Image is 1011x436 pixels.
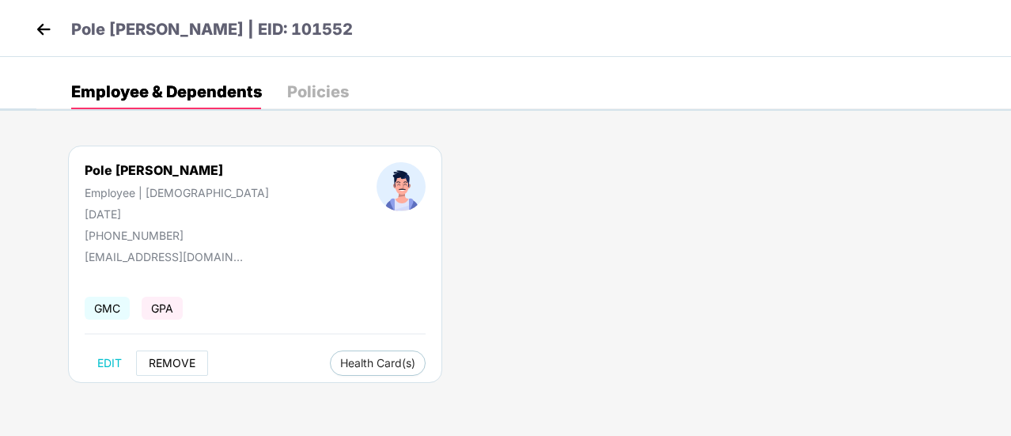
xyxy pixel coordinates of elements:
[287,84,349,100] div: Policies
[85,297,130,320] span: GMC
[142,297,183,320] span: GPA
[32,17,55,41] img: back
[97,357,122,370] span: EDIT
[330,351,426,376] button: Health Card(s)
[85,229,269,242] div: [PHONE_NUMBER]
[340,359,415,367] span: Health Card(s)
[136,351,208,376] button: REMOVE
[85,186,269,199] div: Employee | [DEMOGRAPHIC_DATA]
[85,162,269,178] div: Pole [PERSON_NAME]
[377,162,426,211] img: profileImage
[85,207,269,221] div: [DATE]
[85,250,243,263] div: [EMAIL_ADDRESS][DOMAIN_NAME]
[85,351,134,376] button: EDIT
[149,357,195,370] span: REMOVE
[71,17,353,42] p: Pole [PERSON_NAME] | EID: 101552
[71,84,262,100] div: Employee & Dependents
